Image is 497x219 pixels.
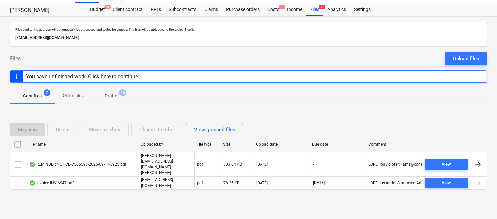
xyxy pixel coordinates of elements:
[445,52,487,65] button: Upload files
[368,142,419,147] div: Comment
[442,179,451,187] div: View
[312,162,315,167] span: -
[15,27,482,32] p: Files sent to this address will automatically be processed and tested for viruses. The files will...
[306,3,323,16] a: Files2
[257,181,268,185] div: [DATE]
[28,142,136,147] div: File name
[464,187,497,219] iframe: Chat Widget
[141,142,192,147] div: Uploaded by
[86,3,109,16] a: Budget9+
[29,180,36,186] div: OCR finished
[10,7,78,14] div: [PERSON_NAME]
[306,3,323,16] div: Files
[200,3,222,16] a: Claims
[224,181,240,185] div: 78.25 KB
[141,177,192,188] p: [EMAIL_ADDRESS][DOMAIN_NAME]
[224,162,242,167] div: 303.64 KB
[319,5,325,9] span: 2
[323,3,350,16] a: Analytics
[197,181,203,185] div: pdf
[263,3,283,16] div: Costs
[425,178,468,188] button: View
[141,153,192,176] p: [PERSON_NAME][EMAIL_ADDRESS][DOMAIN_NAME][PERSON_NAME]
[197,142,218,147] div: File type
[44,89,50,96] span: 2
[104,5,111,9] span: 9+
[263,3,283,16] a: Costs1
[453,54,479,63] div: Upload files
[63,92,84,99] p: Other files
[29,162,36,167] div: OCR finished
[257,162,268,167] div: [DATE]
[15,34,482,41] p: [EMAIL_ADDRESS][DOMAIN_NAME]
[29,180,74,186] div: Invoice INV-6947.pdf
[23,93,42,99] p: Cost files
[312,142,363,147] div: Due date
[86,3,109,16] div: Budget
[312,180,325,186] span: [DATE]
[119,89,126,96] span: 45
[350,3,375,16] a: Settings
[425,159,468,170] button: View
[105,93,117,99] p: Drafts
[26,73,138,80] div: You have unfinished work. Click here to continue
[186,123,243,136] button: View grouped files
[256,142,307,147] div: Upload date
[147,3,165,16] a: RFTs
[10,55,21,63] span: Files
[109,3,147,16] a: Client contract
[194,125,235,134] div: View grouped files
[283,3,306,16] a: Income
[29,162,126,167] div: REMINDER NOTICE-C505595-2025-09-11-0925.pdf
[279,5,285,9] span: 1
[165,3,200,16] a: Subcontracts
[442,161,451,168] div: View
[223,142,251,147] div: Size
[222,3,263,16] a: Purchase orders
[197,162,203,167] div: pdf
